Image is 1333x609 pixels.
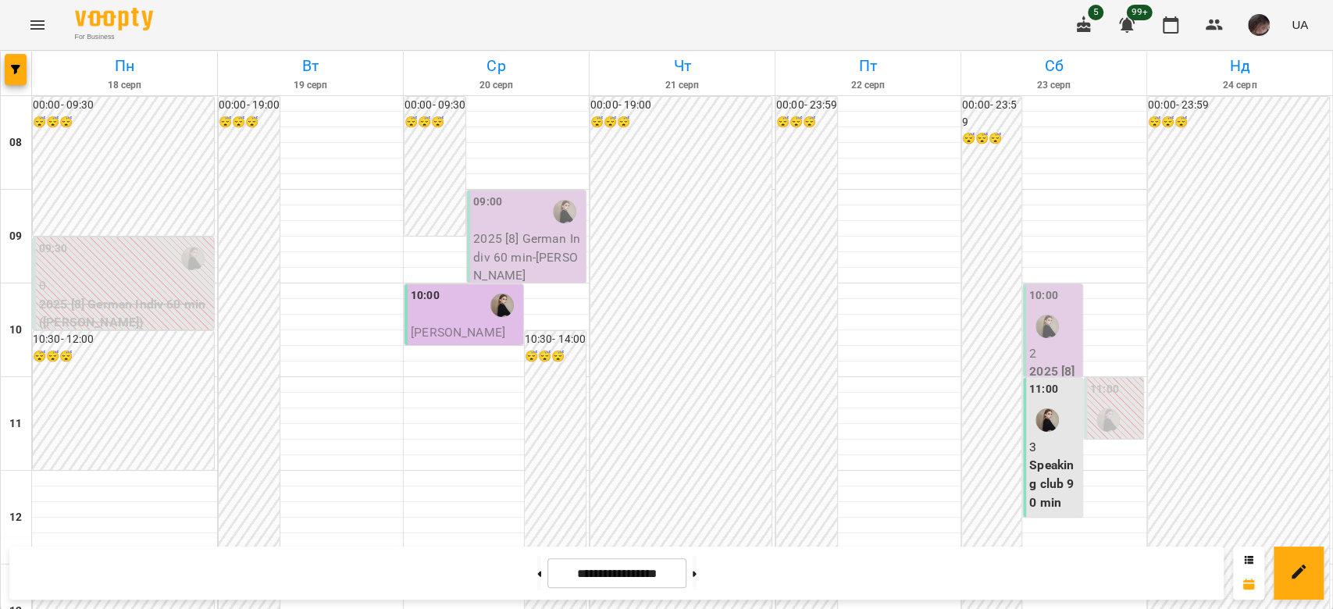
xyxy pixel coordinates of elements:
[9,509,22,526] h6: 12
[962,130,1021,148] h6: 😴😴😴
[405,97,465,114] h6: 00:00 - 09:30
[406,78,586,93] h6: 20 серп
[9,134,22,151] h6: 08
[473,230,583,285] p: 2025 [8] German Indiv 60 min - [PERSON_NAME]
[1127,5,1153,20] span: 99+
[34,54,215,78] h6: Пн
[1029,287,1058,304] label: 10:00
[778,54,958,78] h6: Пт
[1292,16,1308,33] span: UA
[1148,114,1329,131] h6: 😴😴😴
[9,322,22,339] h6: 10
[39,240,68,258] label: 09:30
[411,342,520,379] p: 2025 [8] German Indiv 45 min
[219,114,280,131] h6: 😴😴😴
[1149,78,1330,93] h6: 24 серп
[1090,438,1140,457] p: 0
[1248,14,1270,36] img: 297f12a5ee7ab206987b53a38ee76f7e.jpg
[553,200,576,223] img: Студенко Дар'я (н)
[1029,362,1079,436] p: 2025 [8] German Pairs 60 min
[962,97,1021,130] h6: 00:00 - 23:59
[778,78,958,93] h6: 22 серп
[1029,381,1058,398] label: 11:00
[1148,97,1329,114] h6: 00:00 - 23:59
[590,114,772,131] h6: 😴😴😴
[39,276,211,295] p: 0
[1088,5,1103,20] span: 5
[964,78,1144,93] h6: 23 серп
[1090,381,1119,398] label: 11:00
[525,348,586,365] h6: 😴😴😴
[1096,408,1120,432] img: Студенко Дар'я (н)
[1035,408,1059,432] img: Студенко Дар'я (н)
[33,97,214,114] h6: 00:00 - 09:30
[405,114,465,131] h6: 😴😴😴
[39,295,211,332] p: 2025 [8] German Indiv 60 min ([PERSON_NAME])
[525,331,586,348] h6: 10:30 - 14:00
[1285,10,1314,39] button: UA
[964,54,1144,78] h6: Сб
[33,348,214,365] h6: 😴😴😴
[776,97,837,114] h6: 00:00 - 23:59
[220,78,401,93] h6: 19 серп
[220,54,401,78] h6: Вт
[33,331,214,348] h6: 10:30 - 12:00
[1029,438,1079,457] p: 3
[592,54,772,78] h6: Чт
[219,97,280,114] h6: 00:00 - 19:00
[1029,456,1079,511] p: Speaking club 90 min
[181,247,205,270] img: Студенко Дар'я (н)
[473,194,502,211] label: 09:00
[9,228,22,245] h6: 09
[9,415,22,433] h6: 11
[34,78,215,93] h6: 18 серп
[1029,344,1079,363] p: 2
[411,287,440,304] label: 10:00
[776,114,837,131] h6: 😴😴😴
[19,6,56,44] button: Menu
[1035,315,1059,338] img: Студенко Дар'я (н)
[1149,54,1330,78] h6: Нд
[490,294,514,317] img: Студенко Дар'я (н)
[33,114,214,131] h6: 😴😴😴
[406,54,586,78] h6: Ср
[590,97,772,114] h6: 00:00 - 19:00
[411,325,505,340] span: [PERSON_NAME]
[75,32,153,42] span: For Business
[592,78,772,93] h6: 21 серп
[75,8,153,30] img: Voopty Logo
